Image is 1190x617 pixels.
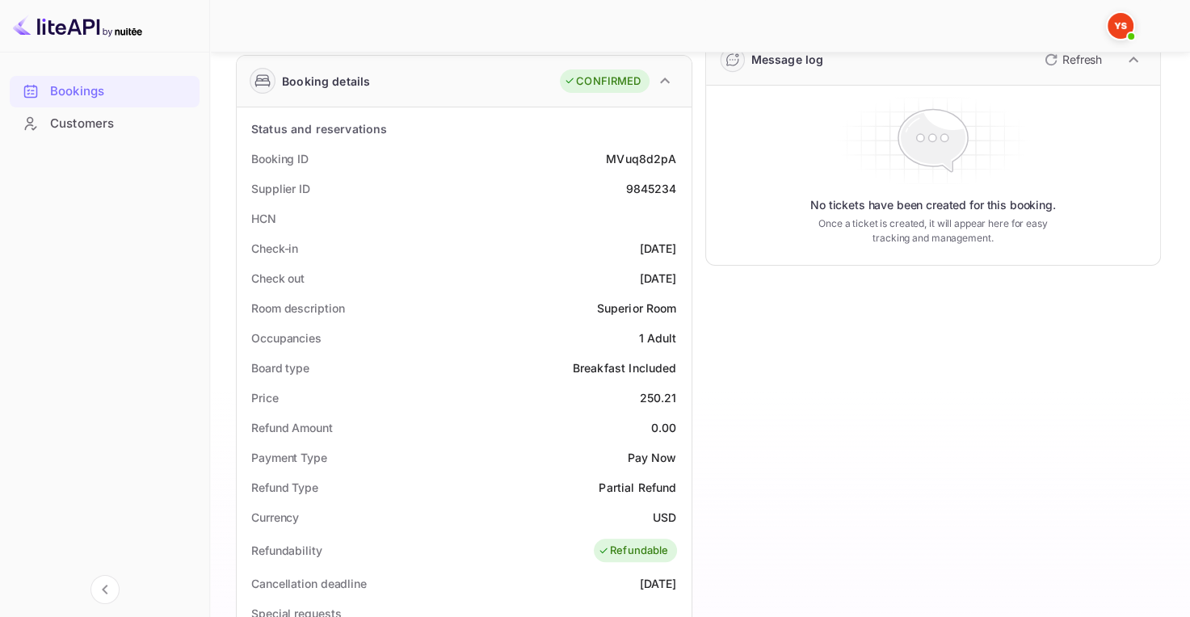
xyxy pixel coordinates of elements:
ya-tr-span: Refresh [1062,52,1102,66]
ya-tr-span: Booking ID [251,152,309,166]
button: Collapse navigation [90,575,120,604]
ya-tr-span: Status and reservations [251,122,387,136]
div: [DATE] [640,575,677,592]
div: [DATE] [640,240,677,257]
ya-tr-span: Occupancies [251,331,322,345]
ya-tr-span: Refund Type [251,481,318,494]
ya-tr-span: Bookings [50,82,104,101]
ya-tr-span: HCN [251,212,276,225]
ya-tr-span: Payment Type [251,451,327,464]
div: 9845234 [625,180,676,197]
ya-tr-span: Check-in [251,241,298,255]
ya-tr-span: Supplier ID [251,182,310,195]
div: 0.00 [651,419,677,436]
ya-tr-span: CONFIRMED [576,73,641,90]
ya-tr-span: Once a ticket is created, it will appear here for easy tracking and management. [811,216,1054,246]
ya-tr-span: Board type [251,361,309,375]
div: [DATE] [640,270,677,287]
a: Customers [10,108,200,138]
img: Yandex Support [1108,13,1133,39]
ya-tr-span: Check out [251,271,305,285]
ya-tr-span: USD [653,510,676,524]
ya-tr-span: No tickets have been created for this booking. [810,197,1056,213]
button: Refresh [1035,47,1108,73]
div: Bookings [10,76,200,107]
ya-tr-span: Refundability [251,544,322,557]
ya-tr-span: Message log [751,52,824,66]
ya-tr-span: Cancellation deadline [251,577,367,590]
ya-tr-span: Breakfast Included [573,361,677,375]
ya-tr-span: Booking details [282,73,370,90]
ya-tr-span: Refundable [610,543,669,559]
ya-tr-span: Superior Room [597,301,677,315]
ya-tr-span: Customers [50,115,114,133]
ya-tr-span: Currency [251,510,299,524]
ya-tr-span: Price [251,391,279,405]
ya-tr-span: Pay Now [627,451,676,464]
ya-tr-span: MVuq8d2pA [606,152,676,166]
ya-tr-span: Partial Refund [599,481,676,494]
div: Customers [10,108,200,140]
ya-tr-span: Room description [251,301,344,315]
img: LiteAPI logo [13,13,142,39]
div: 250.21 [640,389,677,406]
ya-tr-span: Refund Amount [251,421,333,434]
ya-tr-span: 1 Adult [638,331,676,345]
a: Bookings [10,76,200,106]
